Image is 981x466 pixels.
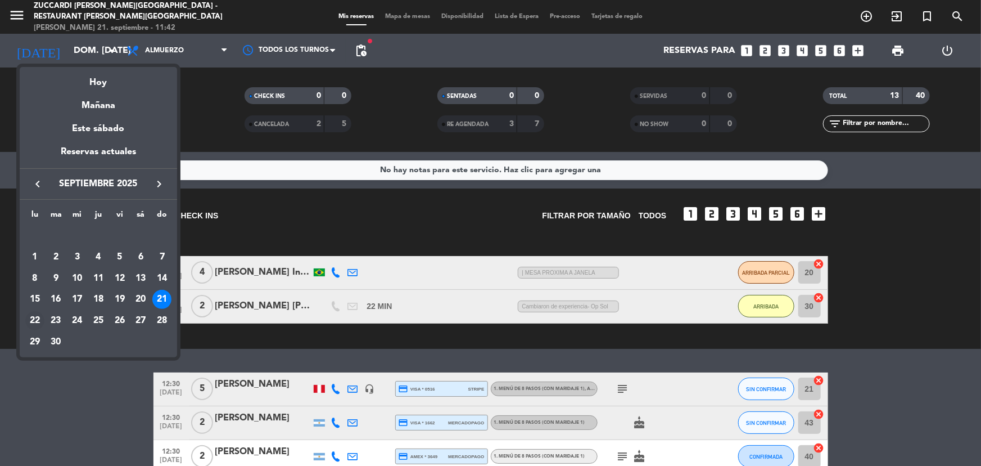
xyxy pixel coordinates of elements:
div: Reservas actuales [20,145,177,168]
div: 7 [152,248,171,267]
td: 11 de septiembre de 2025 [88,268,109,289]
td: 22 de septiembre de 2025 [24,310,46,331]
div: 4 [89,248,108,267]
div: 3 [67,248,87,267]
td: 18 de septiembre de 2025 [88,289,109,311]
div: 6 [131,248,150,267]
th: jueves [88,208,109,226]
div: Hoy [20,67,177,90]
td: 3 de septiembre de 2025 [66,247,88,268]
td: 9 de septiembre de 2025 [46,268,67,289]
div: 29 [25,333,44,352]
th: sábado [130,208,152,226]
div: 23 [47,311,66,330]
i: keyboard_arrow_left [31,177,44,191]
td: 14 de septiembre de 2025 [151,268,173,289]
div: 27 [131,311,150,330]
div: 8 [25,269,44,288]
th: martes [46,208,67,226]
td: 19 de septiembre de 2025 [109,289,130,311]
div: 5 [110,248,129,267]
td: 25 de septiembre de 2025 [88,310,109,331]
td: 16 de septiembre de 2025 [46,289,67,311]
div: 22 [25,311,44,330]
th: viernes [109,208,130,226]
td: 29 de septiembre de 2025 [24,331,46,353]
td: 12 de septiembre de 2025 [109,268,130,289]
div: 30 [47,333,66,352]
div: 12 [110,269,129,288]
div: 19 [110,290,129,309]
td: 26 de septiembre de 2025 [109,310,130,331]
td: 7 de septiembre de 2025 [151,247,173,268]
div: 21 [152,290,171,309]
th: lunes [24,208,46,226]
td: 30 de septiembre de 2025 [46,331,67,353]
td: 28 de septiembre de 2025 [151,310,173,331]
td: 4 de septiembre de 2025 [88,247,109,268]
td: SEP. [24,225,173,247]
td: 20 de septiembre de 2025 [130,289,152,311]
div: 16 [47,290,66,309]
td: 27 de septiembre de 2025 [130,310,152,331]
div: 26 [110,311,129,330]
i: keyboard_arrow_right [152,177,166,191]
div: 25 [89,311,108,330]
div: 11 [89,269,108,288]
td: 1 de septiembre de 2025 [24,247,46,268]
td: 15 de septiembre de 2025 [24,289,46,311]
td: 24 de septiembre de 2025 [66,310,88,331]
div: Mañana [20,90,177,113]
div: 14 [152,269,171,288]
div: Este sábado [20,113,177,145]
td: 6 de septiembre de 2025 [130,247,152,268]
button: keyboard_arrow_right [149,177,169,191]
td: 21 de septiembre de 2025 [151,289,173,311]
div: 20 [131,290,150,309]
div: 2 [47,248,66,267]
div: 28 [152,311,171,330]
td: 8 de septiembre de 2025 [24,268,46,289]
th: miércoles [66,208,88,226]
span: septiembre 2025 [48,177,149,191]
td: 17 de septiembre de 2025 [66,289,88,311]
div: 24 [67,311,87,330]
td: 2 de septiembre de 2025 [46,247,67,268]
div: 15 [25,290,44,309]
td: 10 de septiembre de 2025 [66,268,88,289]
div: 10 [67,269,87,288]
td: 13 de septiembre de 2025 [130,268,152,289]
div: 13 [131,269,150,288]
div: 18 [89,290,108,309]
div: 9 [47,269,66,288]
td: 5 de septiembre de 2025 [109,247,130,268]
th: domingo [151,208,173,226]
div: 17 [67,290,87,309]
button: keyboard_arrow_left [28,177,48,191]
div: 1 [25,248,44,267]
td: 23 de septiembre de 2025 [46,310,67,331]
